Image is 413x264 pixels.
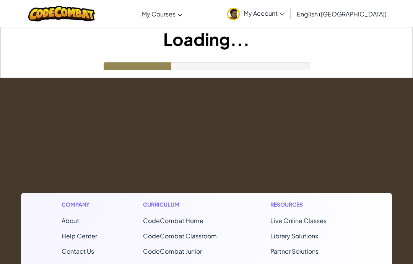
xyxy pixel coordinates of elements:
[28,6,95,21] img: CodeCombat logo
[62,217,79,225] a: About
[62,232,97,240] a: Help Center
[62,247,94,255] span: Contact Us
[143,217,203,225] span: CodeCombat Home
[143,200,224,209] h1: Curriculum
[293,3,390,24] a: English ([GEOGRAPHIC_DATA])
[270,247,319,255] a: Partner Solutions
[297,10,387,18] span: English ([GEOGRAPHIC_DATA])
[270,200,352,209] h1: Resources
[142,10,176,18] span: My Courses
[143,232,217,240] a: CodeCombat Classroom
[143,247,202,255] a: CodeCombat Junior
[0,27,413,51] h1: Loading...
[223,2,288,26] a: My Account
[270,232,318,240] a: Library Solutions
[62,200,97,209] h1: Company
[138,3,186,24] a: My Courses
[227,8,240,20] img: avatar
[244,9,285,17] span: My Account
[270,217,327,225] a: Live Online Classes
